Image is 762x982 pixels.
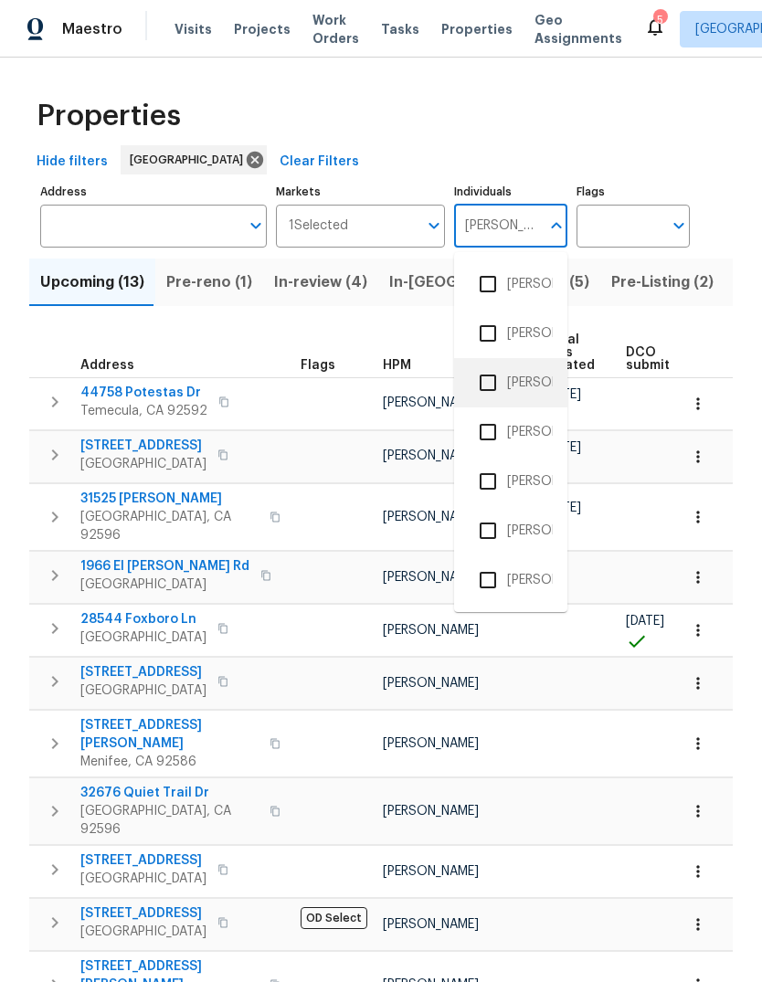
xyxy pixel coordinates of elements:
span: Tasks [381,23,419,36]
div: [GEOGRAPHIC_DATA] [121,145,267,174]
span: [PERSON_NAME] [383,805,479,818]
button: Open [243,213,269,238]
div: 5 [653,11,666,29]
span: Work Orders [312,11,359,48]
label: Address [40,186,267,197]
li: [PERSON_NAME] [469,512,553,550]
span: Upcoming (13) [40,269,144,295]
span: [STREET_ADDRESS] [80,437,206,455]
span: [GEOGRAPHIC_DATA] [80,575,249,594]
span: [PERSON_NAME] [383,449,479,462]
li: [PERSON_NAME] [469,462,553,501]
span: [GEOGRAPHIC_DATA] [80,923,206,941]
span: [STREET_ADDRESS] [80,663,206,681]
span: Initial WOs created [543,333,595,372]
span: [PERSON_NAME] [383,396,479,409]
span: 28544 Foxboro Ln [80,610,206,628]
span: 31525 [PERSON_NAME] [80,490,259,508]
span: [PERSON_NAME] [383,571,479,584]
li: [PERSON_NAME] [469,314,553,353]
span: Clear Filters [280,151,359,174]
input: Search ... [454,205,540,248]
span: Visits [175,20,212,38]
span: [GEOGRAPHIC_DATA], CA 92596 [80,508,259,544]
button: Open [421,213,447,238]
span: Geo Assignments [534,11,622,48]
span: Pre-reno (1) [166,269,252,295]
span: [PERSON_NAME] [383,624,479,637]
span: In-[GEOGRAPHIC_DATA] (5) [389,269,589,295]
span: [STREET_ADDRESS][PERSON_NAME] [80,716,259,753]
li: [PERSON_NAME] [469,413,553,451]
span: Pre-Listing (2) [611,269,714,295]
label: Individuals [454,186,567,197]
span: HPM [383,359,411,372]
span: [GEOGRAPHIC_DATA] [80,681,206,700]
span: [GEOGRAPHIC_DATA], CA 92596 [80,802,259,839]
span: [PERSON_NAME] [383,677,479,690]
span: [GEOGRAPHIC_DATA] [80,455,206,473]
span: OD Select [301,907,367,929]
button: Hide filters [29,145,115,179]
span: [DATE] [626,615,664,628]
span: Projects [234,20,291,38]
span: Properties [37,107,181,125]
span: 32676 Quiet Trail Dr [80,784,259,802]
span: [STREET_ADDRESS] [80,904,206,923]
button: Open [666,213,692,238]
button: Close [544,213,569,238]
span: Temecula, CA 92592 [80,402,207,420]
span: Flags [301,359,335,372]
span: [PERSON_NAME] [383,737,479,750]
label: Flags [577,186,690,197]
li: [PERSON_NAME] [469,561,553,599]
span: 44758 Potestas Dr [80,384,207,402]
span: [GEOGRAPHIC_DATA] [130,151,250,169]
span: [STREET_ADDRESS] [80,851,206,870]
span: DCO submitted [626,346,692,372]
span: Hide filters [37,151,108,174]
span: Properties [441,20,513,38]
button: Clear Filters [272,145,366,179]
span: [PERSON_NAME] [383,511,479,523]
li: [PERSON_NAME] [469,364,553,402]
span: Menifee, CA 92586 [80,753,259,771]
span: [GEOGRAPHIC_DATA] [80,870,206,888]
span: [PERSON_NAME] [383,865,479,878]
span: Address [80,359,134,372]
span: [GEOGRAPHIC_DATA] [80,628,206,647]
span: In-review (4) [274,269,367,295]
label: Markets [276,186,446,197]
span: 1966 El [PERSON_NAME] Rd [80,557,249,575]
span: 1 Selected [289,218,348,234]
li: [PERSON_NAME] [469,265,553,303]
span: Maestro [62,20,122,38]
span: [PERSON_NAME] [383,918,479,931]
